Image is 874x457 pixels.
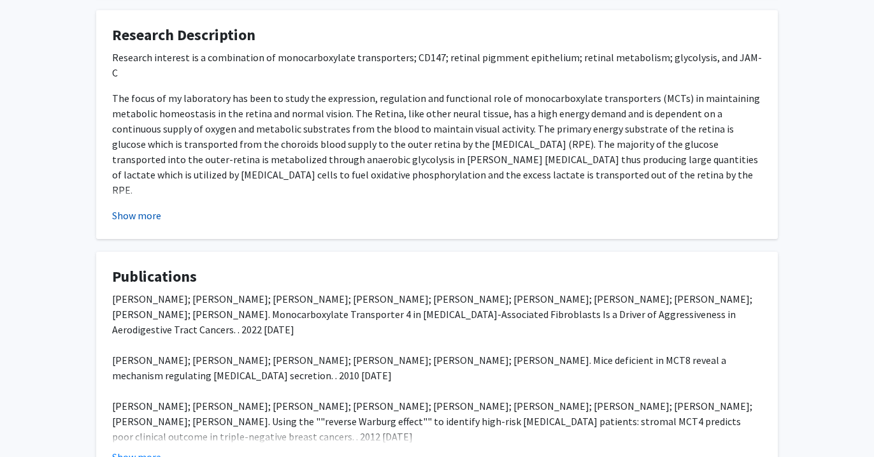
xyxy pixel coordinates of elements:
[112,208,161,223] button: Show more
[10,400,54,447] iframe: Chat
[112,50,762,80] p: Research interest is a combination of monocarboxylate transporters; CD147; retinal pigmment epith...
[112,26,762,45] h4: Research Description
[112,91,762,198] p: The focus of my laboratory has been to study the expression, regulation and functional role of mo...
[112,268,762,286] h4: Publications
